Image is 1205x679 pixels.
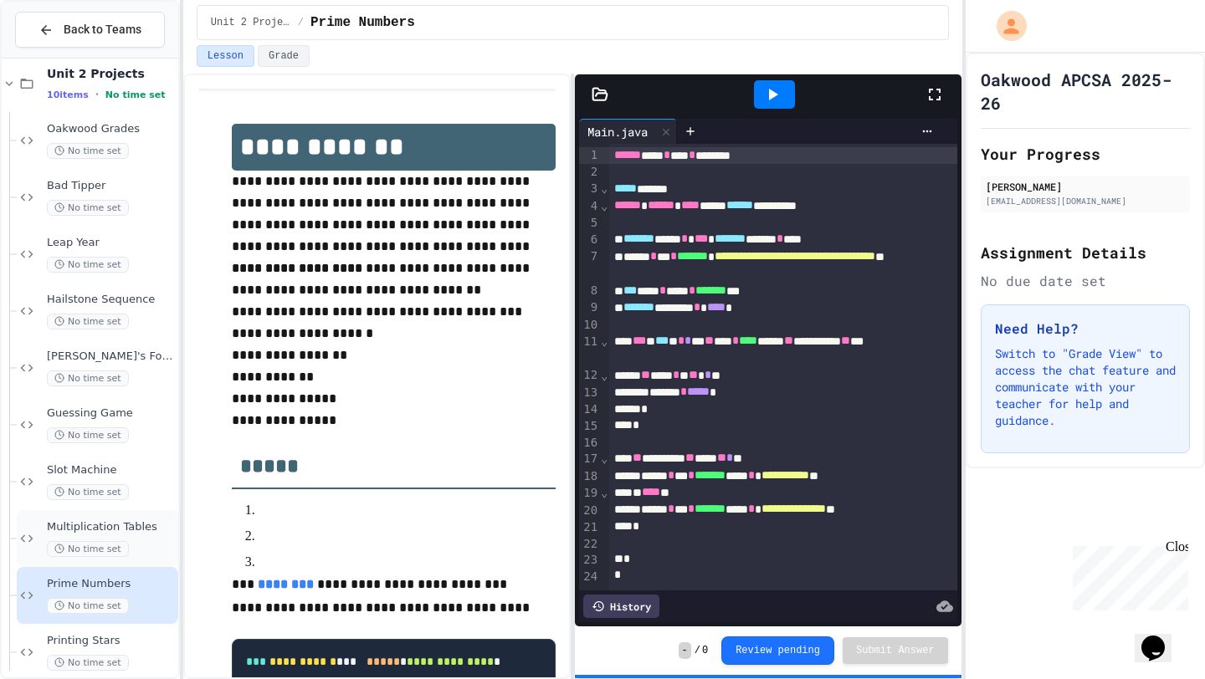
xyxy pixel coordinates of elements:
div: 5 [579,215,600,232]
span: No time set [47,598,129,614]
div: 4 [579,198,600,215]
button: Grade [258,45,310,67]
span: Fold line [600,334,608,348]
div: 20 [579,503,600,519]
div: 21 [579,519,600,536]
div: 9 [579,299,600,316]
div: [EMAIL_ADDRESS][DOMAIN_NAME] [986,195,1185,207]
div: 1 [579,147,600,164]
span: Fold line [600,369,608,382]
span: Multiplication Tables [47,520,175,534]
span: No time set [47,541,129,557]
span: Fold line [600,199,608,212]
span: No time set [47,314,129,329]
span: No time set [47,200,129,216]
div: 12 [579,367,600,384]
p: Switch to "Grade View" to access the chat feature and communicate with your teacher for help and ... [995,345,1176,429]
div: My Account [979,7,1031,45]
h3: Need Help? [995,319,1176,339]
span: No time set [47,655,129,671]
div: Main.java [579,119,677,144]
span: No time set [105,89,166,100]
div: 14 [579,401,600,418]
span: [PERSON_NAME]'s Formula [47,350,175,364]
span: No time set [47,143,129,159]
button: Review pending [721,636,834,665]
div: 17 [579,451,600,467]
span: Printing Stars [47,634,175,648]
button: Lesson [197,45,254,67]
span: Prime Numbers [47,577,175,591]
span: Hailstone Sequence [47,293,175,307]
div: 11 [579,334,600,368]
span: No time set [47,427,129,443]
div: 19 [579,485,600,502]
button: Back to Teams [15,12,165,48]
iframe: chat widget [1135,612,1188,662]
span: Submit Answer [856,644,935,657]
div: 7 [579,248,600,283]
span: Back to Teams [64,21,141,38]
span: No time set [47,484,129,500]
span: Oakwood Grades [47,122,175,136]
div: 6 [579,232,600,248]
span: Guessing Game [47,406,175,421]
h2: Your Progress [981,142,1190,166]
span: / [298,16,304,29]
span: / [695,644,700,657]
div: Main.java [579,123,656,140]
span: Unit 2 Projects [211,16,291,29]
span: Bad Tipper [47,179,175,193]
button: Submit Answer [843,637,948,664]
h2: Assignment Details [981,241,1190,264]
span: • [95,88,99,101]
div: 2 [579,164,600,181]
span: - [679,642,691,659]
div: 24 [579,569,600,585]
div: 23 [579,552,600,569]
span: Leap Year [47,236,175,250]
div: 10 [579,317,600,334]
span: Unit 2 Projects [47,66,175,81]
iframe: chat widget [1066,539,1188,610]
span: 10 items [47,89,89,100]
div: 22 [579,536,600,553]
span: No time set [47,257,129,273]
span: 0 [702,644,708,657]
div: History [583,595,659,618]
span: Fold line [600,181,608,195]
span: Slot Machine [47,463,175,477]
span: Fold line [600,452,608,465]
div: 16 [579,435,600,452]
span: Fold line [600,486,608,499]
span: No time set [47,370,129,386]
div: 13 [579,385,600,401]
div: 18 [579,468,600,485]
div: No due date set [981,271,1190,291]
h1: Oakwood APCSA 2025-26 [981,68,1190,115]
div: 15 [579,418,600,435]
div: 8 [579,283,600,299]
div: Chat with us now!Close [7,7,115,106]
div: [PERSON_NAME] [986,179,1185,194]
div: 3 [579,181,600,197]
span: Prime Numbers [310,13,415,33]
